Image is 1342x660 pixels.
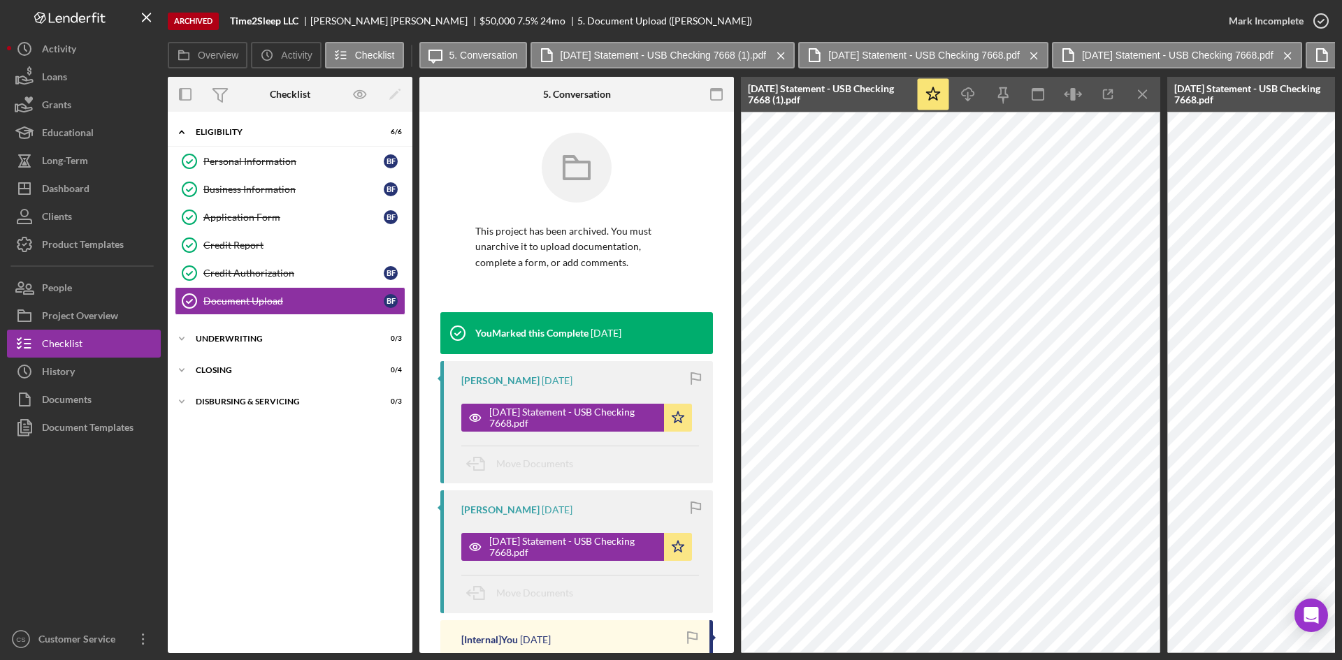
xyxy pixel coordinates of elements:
[42,386,92,417] div: Documents
[7,91,161,119] button: Grants
[479,15,515,27] div: $50,000
[7,175,161,203] button: Dashboard
[7,358,161,386] button: History
[475,223,678,270] p: This project has been archived. You must unarchive it to upload documentation, complete a form, o...
[168,42,247,68] button: Overview
[203,267,384,279] div: Credit Authorization
[561,50,767,61] label: [DATE] Statement - USB Checking 7668 (1).pdf
[42,203,72,234] div: Clients
[196,128,367,136] div: Eligibility
[1082,50,1274,61] label: [DATE] Statement - USB Checking 7668.pdf
[203,240,405,251] div: Credit Report
[577,15,752,27] div: 5. Document Upload ([PERSON_NAME])
[449,50,518,61] label: 5. Conversation
[7,119,161,147] button: Educational
[355,50,395,61] label: Checklist
[461,504,540,515] div: [PERSON_NAME]
[1229,7,1304,35] div: Mark Incomplete
[461,533,692,561] button: [DATE] Statement - USB Checking 7668.pdf
[7,274,161,302] button: People
[377,397,402,406] div: 0 / 3
[42,302,118,333] div: Project Overview
[7,203,161,230] button: Clients
[384,294,398,308] div: B F
[42,230,124,262] div: Product Templates
[42,274,72,305] div: People
[384,210,398,224] div: B F
[489,536,657,558] div: [DATE] Statement - USB Checking 7668.pdf
[1215,7,1335,35] button: Mark Incomplete
[42,413,134,445] div: Document Templates
[42,175,89,206] div: Dashboard
[489,406,657,429] div: [DATE] Statement - USB Checking 7668.pdf
[7,147,161,175] button: Long-Term
[35,625,126,657] div: Customer Service
[175,259,405,287] a: Credit AuthorizationBF
[175,203,405,231] a: Application FormBF
[1174,83,1335,105] div: [DATE] Statement - USB Checking 7668.pdf
[7,330,161,358] button: Checklist
[419,42,527,68] button: 5. Conversation
[540,15,565,27] div: 24 mo
[42,63,67,94] div: Loans
[461,575,587,610] button: Move Documents
[42,35,76,66] div: Activity
[531,42,795,68] button: [DATE] Statement - USB Checking 7668 (1).pdf
[384,266,398,280] div: B F
[542,504,572,515] time: 2025-06-11 23:42
[517,15,538,27] div: 7.5 %
[7,386,161,413] button: Documents
[42,147,88,178] div: Long-Term
[175,231,405,259] a: Credit Report
[461,446,587,481] button: Move Documents
[520,634,551,645] time: 2025-05-08 22:40
[230,15,298,27] b: Time2Sleep LLC
[748,83,909,105] div: [DATE] Statement - USB Checking 7668 (1).pdf
[543,89,611,100] div: 5. Conversation
[175,175,405,203] a: Business InformationBF
[42,119,94,150] div: Educational
[42,91,71,122] div: Grants
[798,42,1048,68] button: [DATE] Statement - USB Checking 7668.pdf
[461,375,540,386] div: [PERSON_NAME]
[7,302,161,330] button: Project Overview
[16,636,25,643] text: CS
[196,397,367,406] div: Disbursing & Servicing
[461,404,692,432] button: [DATE] Statement - USB Checking 7668.pdf
[203,184,384,195] div: Business Information
[591,328,621,339] time: 2025-06-12 18:36
[542,375,572,386] time: 2025-06-11 23:42
[203,295,384,307] div: Document Upload
[377,335,402,343] div: 0 / 3
[7,230,161,258] button: Product Templates
[828,50,1020,61] label: [DATE] Statement - USB Checking 7668.pdf
[42,358,75,389] div: History
[7,413,161,441] button: Document Templates
[251,42,321,68] button: Activity
[7,35,161,63] button: Activity
[1294,599,1328,632] div: Open Intercom Messenger
[461,634,518,645] div: [Internal] You
[325,42,404,68] button: Checklist
[310,15,479,27] div: [PERSON_NAME] [PERSON_NAME]
[42,330,82,361] div: Checklist
[203,212,384,223] div: Application Form
[496,587,573,599] span: Move Documents
[175,147,405,175] a: Personal InformationBF
[7,625,161,653] button: CSCustomer Service
[496,457,573,469] span: Move Documents
[7,63,161,91] button: Loans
